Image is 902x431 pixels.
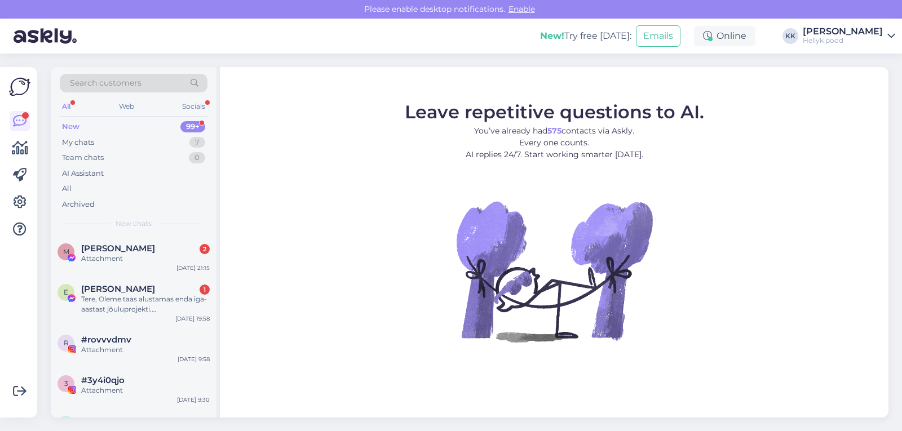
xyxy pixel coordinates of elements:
div: Tere, Oleme taas alustamas enda iga-aastast jõuluprojekti. [PERSON_NAME] saime kontaktid Tartu la... [81,294,210,314]
span: #rovvvdmv [81,335,131,345]
span: 3 [64,379,68,388]
div: Web [117,99,136,114]
div: Attachment [81,254,210,264]
div: Team chats [62,152,104,163]
div: Attachment [81,345,210,355]
img: Askly Logo [9,76,30,97]
div: My chats [62,137,94,148]
a: [PERSON_NAME]Hellyk pood [803,27,895,45]
div: New [62,121,79,132]
div: 7 [189,137,205,148]
div: 99+ [180,121,205,132]
div: AI Assistant [62,168,104,179]
button: Emails [636,25,680,47]
div: Archived [62,199,95,210]
span: #3y4i0qjo [81,375,125,385]
div: All [62,183,72,194]
div: 0 [189,152,205,163]
div: Socials [180,99,207,114]
span: Clara Dongo [81,416,155,426]
span: M [63,247,69,256]
p: You’ve already had contacts via Askly. Every one counts. AI replies 24/7. Start working smarter [... [405,125,704,161]
div: KK [782,28,798,44]
span: E [64,288,68,296]
b: 575 [547,126,561,136]
b: New! [540,30,564,41]
div: 1 [200,285,210,295]
span: Enable [505,4,538,14]
div: Attachment [81,385,210,396]
span: Leave repetitive questions to AI. [405,101,704,123]
div: [DATE] 19:58 [175,314,210,323]
div: Online [694,26,755,46]
span: Search customers [70,77,142,89]
div: [DATE] 9:30 [177,396,210,404]
img: No Chat active [453,170,656,372]
div: Try free [DATE]: [540,29,631,43]
div: 2 [200,244,210,254]
div: [DATE] 9:58 [178,355,210,363]
div: [PERSON_NAME] [803,27,883,36]
span: r [64,339,69,347]
span: Maarika Karu [81,243,155,254]
div: [DATE] 21:15 [176,264,210,272]
div: Hellyk pood [803,36,883,45]
span: New chats [116,219,152,229]
span: Emili Jürgen [81,284,155,294]
div: All [60,99,73,114]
